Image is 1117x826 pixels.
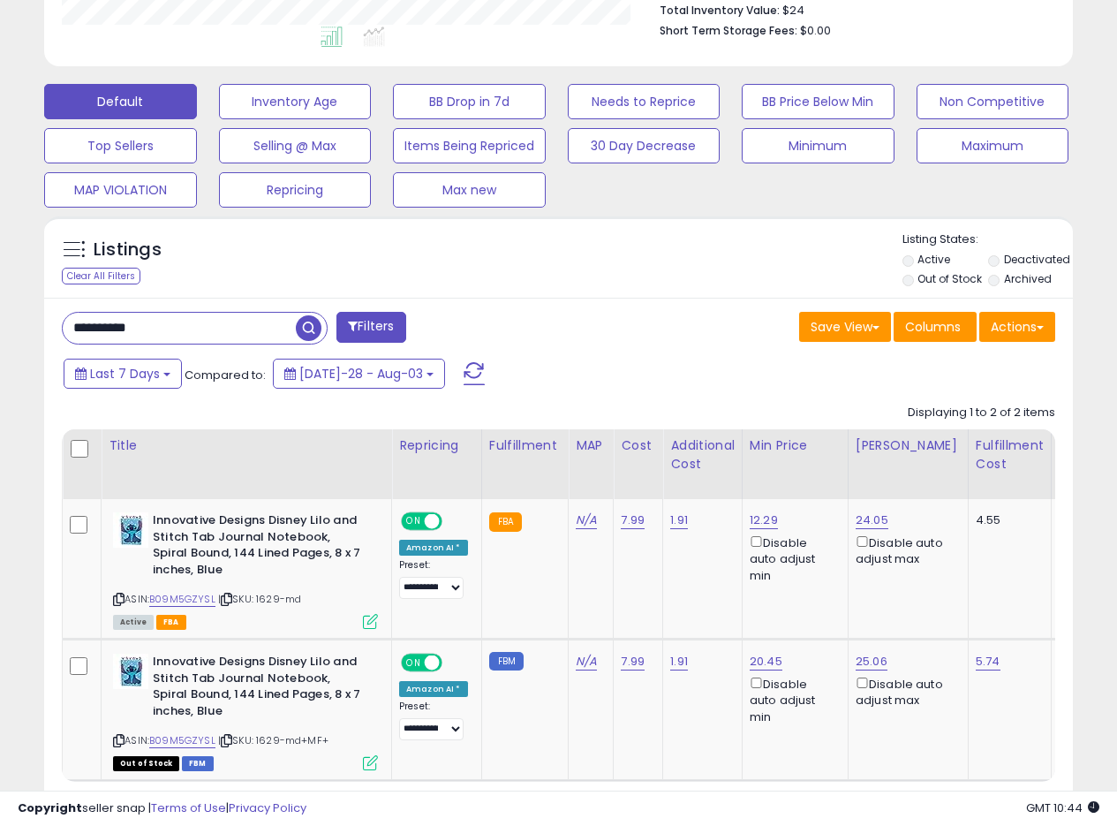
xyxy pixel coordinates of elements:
[113,756,179,771] span: All listings that are currently out of stock and unavailable for purchase on Amazon
[219,128,372,163] button: Selling @ Max
[917,84,1069,119] button: Non Competitive
[218,733,328,747] span: | SKU: 1629-md+MF+
[94,238,162,262] h5: Listings
[856,512,888,529] a: 24.05
[894,312,977,342] button: Columns
[621,512,645,529] a: 7.99
[1004,271,1052,286] label: Archived
[576,512,597,529] a: N/A
[18,800,306,817] div: seller snap | |
[660,3,780,18] b: Total Inventory Value:
[902,231,1073,248] p: Listing States:
[576,653,597,671] a: N/A
[905,318,961,336] span: Columns
[670,436,735,474] div: Additional Cost
[403,514,425,529] span: ON
[799,312,891,342] button: Save View
[670,512,688,529] a: 1.91
[1004,252,1070,267] label: Deactivated
[1026,799,1099,816] span: 2025-08-11 10:44 GMT
[399,559,468,599] div: Preset:
[44,128,197,163] button: Top Sellers
[621,653,645,671] a: 7.99
[62,268,140,284] div: Clear All Filters
[489,436,561,455] div: Fulfillment
[489,652,524,671] small: FBM
[336,312,405,343] button: Filters
[917,271,982,286] label: Out of Stock
[399,681,468,697] div: Amazon AI *
[393,172,546,208] button: Max new
[750,436,841,455] div: Min Price
[113,654,378,769] div: ASIN:
[149,733,215,748] a: B09M5GZYSL
[800,22,831,39] span: $0.00
[399,540,468,556] div: Amazon AI *
[670,653,688,671] a: 1.91
[44,84,197,119] button: Default
[109,436,384,455] div: Title
[273,359,445,389] button: [DATE]-28 - Aug-03
[660,23,797,38] b: Short Term Storage Fees:
[156,615,186,630] span: FBA
[576,436,606,455] div: MAP
[219,172,372,208] button: Repricing
[976,512,1038,528] div: 4.55
[403,655,425,671] span: ON
[856,533,955,567] div: Disable auto adjust max
[399,701,468,740] div: Preset:
[113,615,154,630] span: All listings currently available for purchase on Amazon
[750,533,834,584] div: Disable auto adjust min
[393,84,546,119] button: BB Drop in 7d
[908,405,1055,421] div: Displaying 1 to 2 of 2 items
[856,674,955,709] div: Disable auto adjust max
[151,799,226,816] a: Terms of Use
[299,365,423,383] span: [DATE]-28 - Aug-03
[917,128,1069,163] button: Maximum
[185,367,266,383] span: Compared to:
[153,512,367,582] b: Innovative Designs Disney Lilo and Stitch Tab Journal Notebook, Spiral Bound, 144 Lined Pages, 8 ...
[182,756,214,771] span: FBM
[440,655,468,671] span: OFF
[750,512,778,529] a: 12.29
[64,359,182,389] button: Last 7 Days
[489,512,522,532] small: FBA
[90,365,160,383] span: Last 7 Days
[856,653,887,671] a: 25.06
[149,592,215,607] a: B09M5GZYSL
[568,84,721,119] button: Needs to Reprice
[856,436,961,455] div: [PERSON_NAME]
[399,436,474,455] div: Repricing
[750,653,782,671] a: 20.45
[393,128,546,163] button: Items Being Repriced
[621,436,655,455] div: Cost
[917,252,950,267] label: Active
[979,312,1055,342] button: Actions
[229,799,306,816] a: Privacy Policy
[218,592,301,606] span: | SKU: 1629-md
[113,512,378,627] div: ASIN:
[153,654,367,724] b: Innovative Designs Disney Lilo and Stitch Tab Journal Notebook, Spiral Bound, 144 Lined Pages, 8 ...
[440,514,468,529] span: OFF
[568,128,721,163] button: 30 Day Decrease
[742,128,894,163] button: Minimum
[113,654,148,689] img: 41q8wJm2GyL._SL40_.jpg
[44,172,197,208] button: MAP VIOLATION
[113,512,148,548] img: 41q8wJm2GyL._SL40_.jpg
[742,84,894,119] button: BB Price Below Min
[976,436,1044,474] div: Fulfillment Cost
[976,653,1000,671] a: 5.74
[18,799,82,816] strong: Copyright
[750,674,834,725] div: Disable auto adjust min
[219,84,372,119] button: Inventory Age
